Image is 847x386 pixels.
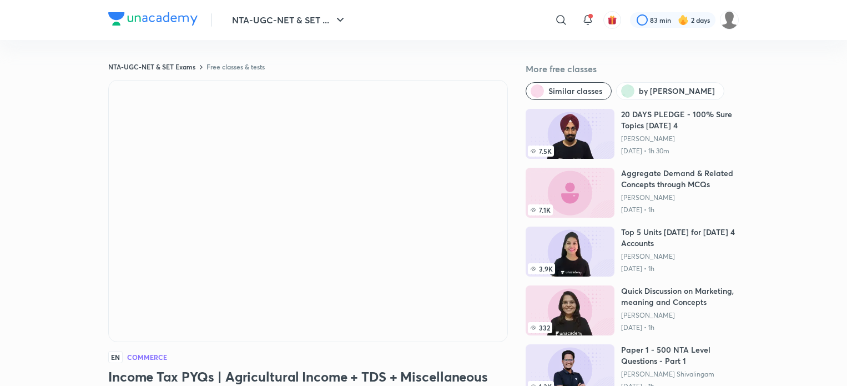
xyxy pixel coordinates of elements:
p: [DATE] • 1h [621,205,739,214]
span: by Raghav Wadhwa [639,86,715,97]
a: [PERSON_NAME] [621,311,739,320]
span: EN [108,351,123,363]
a: Company Logo [108,12,198,28]
p: [DATE] • 1h 30m [621,147,739,156]
img: avatar [607,15,617,25]
h4: Commerce [127,354,167,360]
button: NTA-UGC-NET & SET ... [225,9,354,31]
a: NTA-UGC-NET & SET Exams [108,62,195,71]
a: [PERSON_NAME] Shivalingam [621,370,739,379]
p: [DATE] • 1h [621,264,739,273]
span: 3.9K [528,263,555,274]
h6: Quick Discussion on Marketing, meaning and Concepts [621,285,739,308]
h3: Income Tax PYQs | Agricultural Income + TDS + Miscellaneous [108,368,508,385]
h5: More free classes [526,62,739,76]
button: Similar classes [526,82,612,100]
img: TARUN [720,11,739,29]
a: [PERSON_NAME] [621,134,739,143]
button: by Raghav Wadhwa [616,82,724,100]
p: [DATE] • 1h [621,323,739,332]
img: Company Logo [108,12,198,26]
span: Similar classes [548,86,602,97]
h6: 20 DAYS PLEDGE - 100% Sure Topics [DATE] 4 [621,109,739,131]
span: 7.1K [528,204,553,215]
h6: Aggregate Demand & Related Concepts through MCQs [621,168,739,190]
h6: Paper 1 - 500 NTA Level Questions - Part 1 [621,344,739,367]
span: 7.5K [528,146,554,157]
iframe: Class [109,81,507,342]
span: 332 [528,322,552,333]
button: avatar [603,11,621,29]
img: streak [678,14,689,26]
a: [PERSON_NAME] [621,193,739,202]
h6: Top 5 Units [DATE] for [DATE] 4 Accounts [621,227,739,249]
a: Free classes & tests [206,62,265,71]
a: [PERSON_NAME] [621,252,739,261]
